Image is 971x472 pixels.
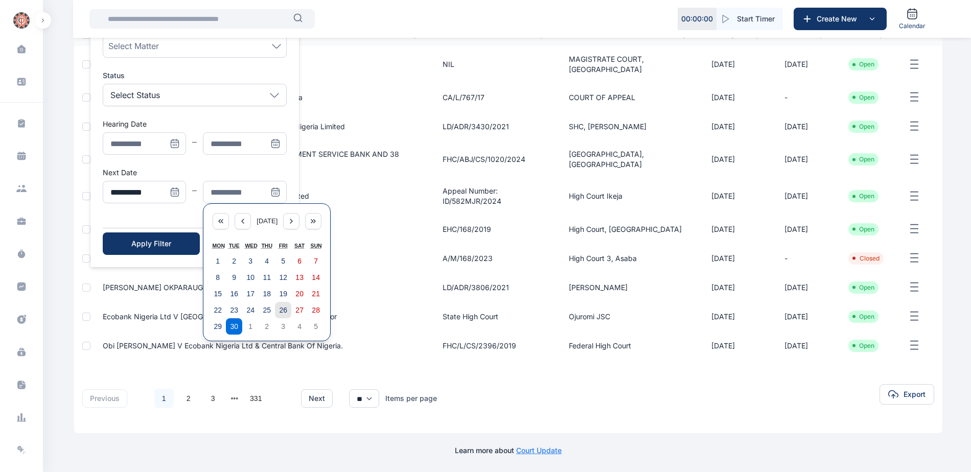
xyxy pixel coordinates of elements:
abbr: 7 September 2025 [314,257,318,265]
abbr: 1 October 2025 [248,322,252,331]
abbr: 8 September 2025 [216,273,220,281]
button: 21 September 2025 [308,286,324,302]
button: 17 September 2025 [242,286,259,302]
li: Open [852,342,874,350]
td: MAGISTRATE COURT, [GEOGRAPHIC_DATA] [557,46,699,83]
td: Federal High Court [557,331,699,360]
button: Apply Filter [103,232,200,255]
td: FHC/ABJ/CS/1020/2024 [430,141,557,178]
button: 6 September 2025 [291,253,308,269]
td: [GEOGRAPHIC_DATA], [GEOGRAPHIC_DATA] [557,141,699,178]
abbr: 24 September 2025 [246,306,255,314]
button: 29 September 2025 [210,318,226,335]
button: 18 September 2025 [259,286,275,302]
td: - [772,244,836,273]
abbr: 28 September 2025 [312,306,320,314]
button: 7 September 2025 [308,253,324,269]
abbr: Wednesday [245,243,258,249]
button: 2 September 2025 [226,253,242,269]
td: [DATE] [699,46,772,83]
abbr: 4 October 2025 [297,322,302,331]
td: State High Court [430,302,557,331]
li: Open [852,60,874,68]
td: [DATE] [772,178,836,215]
button: 4 September 2025 [259,253,275,269]
span: Export [904,389,926,399]
button: 9 September 2025 [226,269,242,286]
button: 16 September 2025 [226,286,242,302]
button: 15 September 2025 [210,286,226,302]
abbr: Thursday [261,243,272,249]
button: 3 September 2025 [242,253,259,269]
span: Obi [PERSON_NAME] V Ecobank Nigeria Ltd & Central Bank Of Nigeria. [103,341,343,350]
button: previous [82,389,127,408]
button: 1 September 2025 [210,253,226,269]
td: [DATE] [772,112,836,141]
button: 27 September 2025 [291,302,308,318]
abbr: 3 September 2025 [248,257,252,265]
li: 下一页 [270,391,285,406]
td: FHC/L/CS/2396/2019 [430,331,557,360]
td: [DATE] [772,141,836,178]
span: [DATE] [257,217,278,225]
label: Status [103,70,287,81]
ul: Menu [90,13,299,267]
abbr: 13 September 2025 [295,273,304,281]
button: Create New [794,8,887,30]
td: High Court Ikeja [557,178,699,215]
button: 22 September 2025 [210,302,226,318]
label: Hearing Date [103,120,147,128]
td: [DATE] [772,331,836,360]
abbr: Monday [212,243,225,249]
a: Calendar [895,4,930,34]
button: 28 September 2025 [308,302,324,318]
abbr: 27 September 2025 [295,306,304,314]
td: LD/ADR/3430/2021 [430,112,557,141]
td: [DATE] [699,215,772,244]
a: 1 [154,389,174,408]
button: 30 September 2025 [226,318,242,335]
td: [DATE] [772,46,836,83]
button: 4 October 2025 [291,318,308,335]
td: [DATE] [699,83,772,112]
a: 3 [203,389,223,408]
a: Court Update [516,446,562,455]
abbr: 1 September 2025 [216,257,220,265]
abbr: 25 September 2025 [263,306,271,314]
button: 5 October 2025 [308,318,324,335]
button: 24 September 2025 [242,302,259,318]
abbr: 22 September 2025 [214,306,222,314]
td: [DATE] [699,178,772,215]
a: 2 [179,389,198,408]
li: 1 [154,388,174,409]
abbr: 19 September 2025 [279,290,287,298]
abbr: 16 September 2025 [230,290,238,298]
abbr: Friday [279,243,288,249]
p: Select Status [110,89,160,101]
button: next page [230,391,238,406]
button: 23 September 2025 [226,302,242,318]
a: 331 [246,389,266,408]
abbr: 20 September 2025 [295,290,304,298]
td: [PERSON_NAME] [557,273,699,302]
button: 11 September 2025 [259,269,275,286]
abbr: 3 October 2025 [281,322,285,331]
li: Closed [852,254,880,263]
abbr: 21 September 2025 [312,290,320,298]
td: Appeal Number: ID/582MJR/2024 [430,178,557,215]
abbr: 29 September 2025 [214,322,222,331]
span: Create New [813,14,866,24]
abbr: 5 October 2025 [314,322,318,331]
td: - [772,83,836,112]
button: 19 September 2025 [275,286,291,302]
td: [DATE] [772,302,836,331]
td: EHC/168/2019 [430,215,557,244]
span: Start Timer [737,14,775,24]
td: [DATE] [699,141,772,178]
abbr: Saturday [294,243,305,249]
a: [PERSON_NAME] OKPARAUGO AND ECOBANK NIG LTD [103,283,293,292]
abbr: 18 September 2025 [263,290,271,298]
li: 向后 3 页 [227,391,242,406]
li: 331 [246,388,266,409]
abbr: 5 September 2025 [281,257,285,265]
